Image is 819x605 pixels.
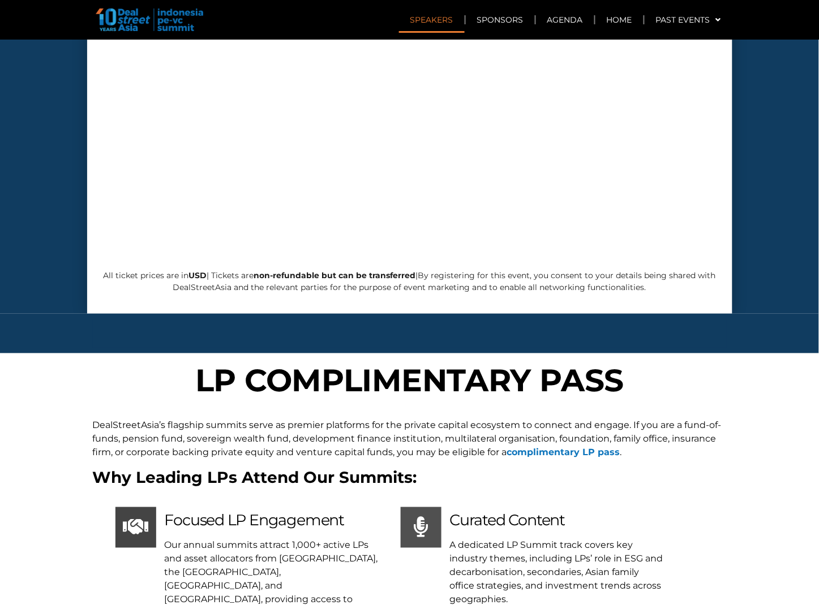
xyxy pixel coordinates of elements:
b: USD [189,270,207,280]
span: By registering for this event, you consent to your details being shared with DealStreetAsia and t... [173,270,716,292]
a: Sponsors [466,7,535,33]
a: Speakers [399,7,465,33]
b: Why Leading LPs Attend Our Summits: [93,468,417,487]
a: Home [595,7,644,33]
a: Past Events [645,7,732,33]
h2: LP COMPLIMENTARY PASS [98,365,721,396]
a: Agenda [536,7,594,33]
p: All ticket prices are in | Tickets are | [98,270,721,293]
span: Focused LP Engagement [165,511,345,530]
span: Curated Content [450,511,565,530]
a: complimentary LP pass [507,447,620,457]
p: DealStreetAsia’s flagship summits serve as premier platforms for the private capital ecosystem to... [93,418,727,459]
b: non-refundable but can be transferred [254,270,416,280]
